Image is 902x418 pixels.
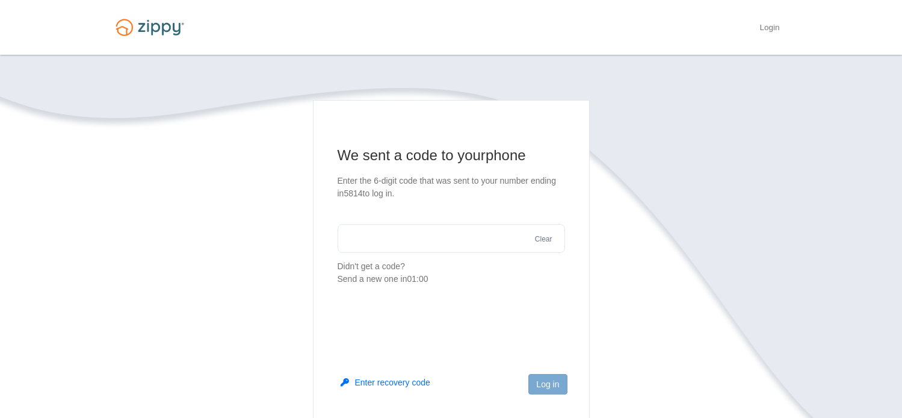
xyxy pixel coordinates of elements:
[528,374,567,395] button: Log in
[108,13,191,42] img: Logo
[338,175,565,200] p: Enter the 6-digit code that was sent to your number ending in 5814 to log in.
[759,23,779,35] a: Login
[531,234,556,245] button: Clear
[341,376,430,388] button: Enter recovery code
[338,273,565,285] div: Send a new one in 01:00
[338,146,565,165] h1: We sent a code to your phone
[338,260,565,285] p: Didn't get a code?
